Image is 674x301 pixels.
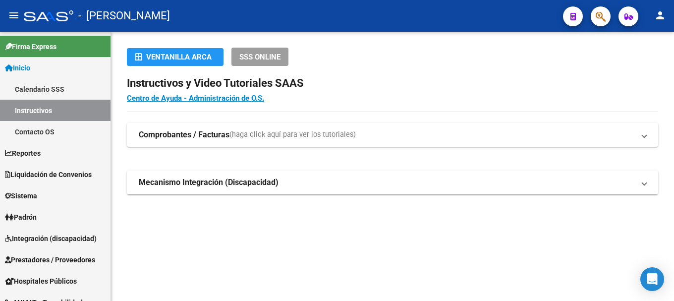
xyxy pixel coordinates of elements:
[654,9,666,21] mat-icon: person
[5,169,92,180] span: Liquidación de Convenios
[5,148,41,159] span: Reportes
[139,129,229,140] strong: Comprobantes / Facturas
[78,5,170,27] span: - [PERSON_NAME]
[5,254,95,265] span: Prestadores / Proveedores
[5,190,37,201] span: Sistema
[231,48,288,66] button: SSS ONLINE
[5,212,37,223] span: Padrón
[5,276,77,287] span: Hospitales Públicos
[5,233,97,244] span: Integración (discapacidad)
[127,94,264,103] a: Centro de Ayuda - Administración de O.S.
[127,48,224,66] button: Ventanilla ARCA
[127,123,658,147] mat-expansion-panel-header: Comprobantes / Facturas(haga click aquí para ver los tutoriales)
[139,177,279,188] strong: Mecanismo Integración (Discapacidad)
[5,41,56,52] span: Firma Express
[239,53,281,61] span: SSS ONLINE
[8,9,20,21] mat-icon: menu
[127,171,658,194] mat-expansion-panel-header: Mecanismo Integración (Discapacidad)
[127,74,658,93] h2: Instructivos y Video Tutoriales SAAS
[5,62,30,73] span: Inicio
[229,129,356,140] span: (haga click aquí para ver los tutoriales)
[135,48,216,66] div: Ventanilla ARCA
[640,267,664,291] div: Open Intercom Messenger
